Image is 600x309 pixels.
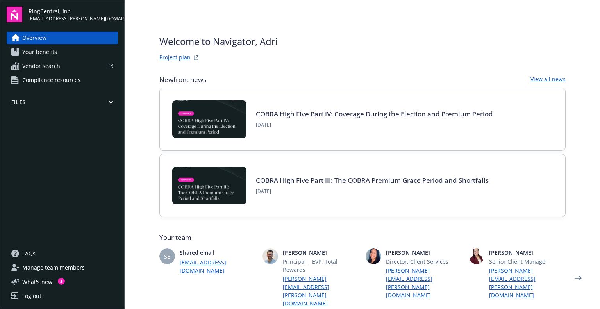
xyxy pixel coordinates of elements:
[7,7,22,22] img: navigator-logo.svg
[489,266,566,299] a: [PERSON_NAME][EMAIL_ADDRESS][PERSON_NAME][DOMAIN_NAME]
[180,248,256,257] span: Shared email
[572,272,584,284] a: Next
[256,121,493,129] span: [DATE]
[159,233,566,242] span: Your team
[22,290,41,302] div: Log out
[366,248,381,264] img: photo
[172,100,246,138] img: BLOG-Card Image - Compliance - COBRA High Five Pt 4 - 09-04-25.jpg
[29,7,118,15] span: RingCentral, Inc.
[22,247,36,260] span: FAQs
[256,109,493,118] a: COBRA High Five Part IV: Coverage During the Election and Premium Period
[7,247,118,260] a: FAQs
[7,74,118,86] a: Compliance resources
[159,75,206,84] span: Newfront news
[469,248,484,264] img: photo
[22,46,57,58] span: Your benefits
[7,99,118,109] button: Files
[22,74,80,86] span: Compliance resources
[256,188,489,195] span: [DATE]
[29,7,118,22] button: RingCentral, Inc.[EMAIL_ADDRESS][PERSON_NAME][DOMAIN_NAME]
[172,167,246,204] img: BLOG-Card Image - Compliance - COBRA High Five Pt 3 - 09-03-25.jpg
[7,32,118,44] a: Overview
[22,32,46,44] span: Overview
[22,278,52,286] span: What ' s new
[191,53,201,63] a: projectPlanWebsite
[29,15,118,22] span: [EMAIL_ADDRESS][PERSON_NAME][DOMAIN_NAME]
[159,53,191,63] a: Project plan
[58,278,65,285] div: 1
[386,266,462,299] a: [PERSON_NAME][EMAIL_ADDRESS][PERSON_NAME][DOMAIN_NAME]
[489,257,566,266] span: Senior Client Manager
[283,257,359,274] span: Principal | EVP, Total Rewards
[530,75,566,84] a: View all news
[7,46,118,58] a: Your benefits
[283,275,359,307] a: [PERSON_NAME][EMAIL_ADDRESS][PERSON_NAME][DOMAIN_NAME]
[22,261,85,274] span: Manage team members
[262,248,278,264] img: photo
[256,176,489,185] a: COBRA High Five Part III: The COBRA Premium Grace Period and Shortfalls
[386,257,462,266] span: Director, Client Services
[180,258,256,275] a: [EMAIL_ADDRESS][DOMAIN_NAME]
[283,248,359,257] span: [PERSON_NAME]
[159,34,278,48] span: Welcome to Navigator , Adri
[7,278,65,286] button: What's new1
[489,248,566,257] span: [PERSON_NAME]
[164,252,170,261] span: SE
[386,248,462,257] span: [PERSON_NAME]
[7,60,118,72] a: Vendor search
[7,261,118,274] a: Manage team members
[22,60,60,72] span: Vendor search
